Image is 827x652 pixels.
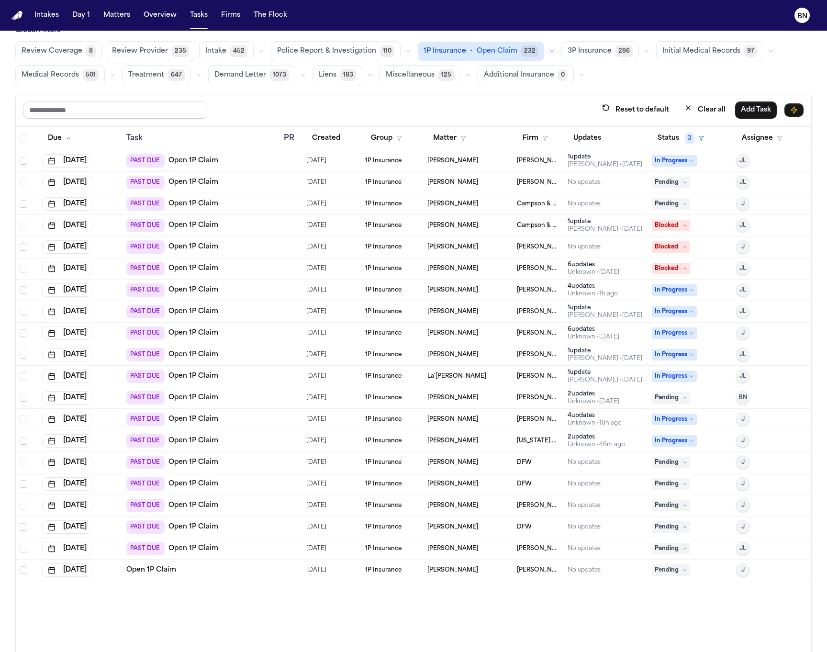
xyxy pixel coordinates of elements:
[230,45,247,57] span: 452
[679,101,731,119] button: Clear all
[662,46,740,56] span: Initial Medical Records
[112,46,168,56] span: Review Provider
[15,65,105,85] button: Medical Records501
[615,45,633,57] span: 286
[250,7,291,24] button: The Flock
[22,46,82,56] span: Review Coverage
[86,45,96,57] span: 8
[83,69,99,81] span: 501
[784,103,804,117] button: Immediate Task
[168,69,185,81] span: 647
[15,41,102,61] button: Review Coverage8
[470,46,473,56] span: •
[477,46,517,56] span: Open Claim
[100,7,134,24] button: Matters
[735,101,777,119] button: Add Task
[418,42,544,61] button: 1P Insurance•Open Claim232
[15,26,812,35] h3: Global Filters
[277,46,376,56] span: Police Report & Investigation
[186,7,212,24] button: Tasks
[199,41,254,61] button: Intake452
[208,65,295,85] button: Demand Letter1073
[319,70,336,80] span: Liens
[438,69,454,81] span: 125
[140,7,180,24] button: Overview
[271,41,401,61] button: Police Report & Investigation110
[568,46,612,56] span: 3P Insurance
[380,65,460,85] button: Miscellaneous125
[205,46,226,56] span: Intake
[270,69,289,81] span: 1073
[31,7,63,24] button: Intakes
[561,41,639,61] button: 3P Insurance286
[214,70,266,80] span: Demand Letter
[386,70,435,80] span: Miscellaneous
[128,70,164,80] span: Treatment
[478,65,574,85] button: Additional Insurance0
[521,45,538,57] span: 232
[313,65,362,85] button: Liens183
[656,41,763,61] button: Initial Medical Records97
[22,70,79,80] span: Medical Records
[484,70,554,80] span: Additional Insurance
[68,7,94,24] button: Day 1
[380,45,394,57] span: 110
[340,69,356,81] span: 183
[744,45,757,57] span: 97
[106,41,195,61] button: Review Provider235
[424,46,466,56] span: 1P Insurance
[558,69,568,81] span: 0
[217,7,244,24] button: Firms
[11,11,23,20] img: Finch Logo
[11,11,23,20] a: Home
[122,65,191,85] button: Treatment647
[42,563,92,577] button: [DATE]
[172,45,189,57] span: 235
[596,101,675,119] button: Reset to default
